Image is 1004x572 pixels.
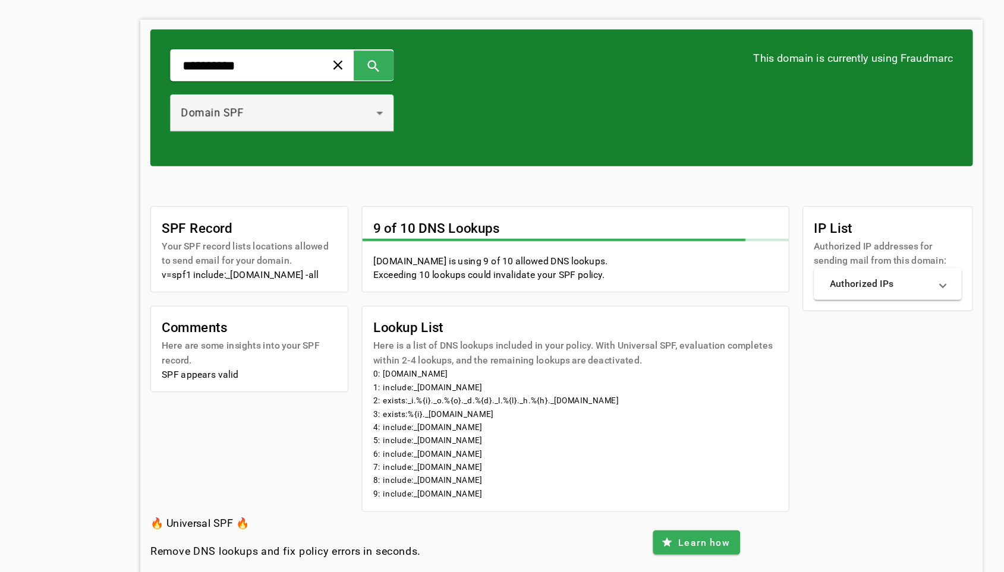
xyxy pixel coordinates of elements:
div: v=spf1 include:_[DOMAIN_NAME] -all [144,266,301,277]
mat-card-content: [DOMAIN_NAME] is using 9 of 10 allowed DNS lookups. Exceeding 10 lookups could invalidate your SP... [324,254,704,287]
li: 2: exists:_i.%{i}._o.%{o}._d.%{d}._l.%{l}._h.%{h}._[DOMAIN_NAME] [333,378,695,390]
span: Domain SPF [162,121,218,132]
mat-card-title: Comments [144,309,301,328]
div: Open Intercom Messenger [964,532,992,560]
li: 0: [DOMAIN_NAME] [333,355,695,366]
mat-panel-title: Authorized IPs [742,274,831,286]
h3: This domain is currently using Fraudmarc [673,70,852,87]
li: 3: exists:%{i}._[DOMAIN_NAME] [333,390,695,402]
mat-card-subtitle: Here is a list of DNS lookups included in your policy. With Universal SPF, evaluation completes w... [333,328,695,355]
span: Terms of Service [524,553,599,562]
mat-card-subtitle: Your SPF record lists locations allowed to send email for your domain. [144,239,301,266]
mat-card-title: SPF Record [144,220,301,239]
h3: 🔥 Universal SPF 🔥 [134,486,376,503]
li: 7: include:_[DOMAIN_NAME] [333,438,695,450]
button: Policy Checker [401,547,477,568]
button: Terms of Service [519,547,603,568]
button: Privacy [476,547,519,568]
li: 8: include:_[DOMAIN_NAME] [333,450,695,462]
li: 6: include:_[DOMAIN_NAME] [333,426,695,438]
li: 1: include:_[DOMAIN_NAME] [333,366,695,378]
mat-card-title: Lookup List [333,309,695,328]
mat-card-title: IP List [728,220,860,239]
button: Learn how [584,500,662,522]
li: 9: include:_[DOMAIN_NAME] [333,462,695,473]
span: Learn how [606,505,652,517]
li: 5: include:_[DOMAIN_NAME] [333,414,695,426]
div: SPF appears valid [144,355,301,366]
span: Privacy [481,553,514,562]
mat-card-subtitle: Here are some insights into your SPF record. [144,328,301,355]
span: Policy Checker [405,553,472,562]
h4: Remove DNS lookups and fix policy errors in seconds. [134,512,376,526]
li: 4: include:_[DOMAIN_NAME] [333,402,695,414]
mat-expansion-panel-header: Authorized IPs [728,266,860,294]
mat-card-subtitle: Authorized IP addresses for sending mail from this domain: [728,239,860,266]
mat-card-title: 9 of 10 DNS Lookups [333,220,446,239]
